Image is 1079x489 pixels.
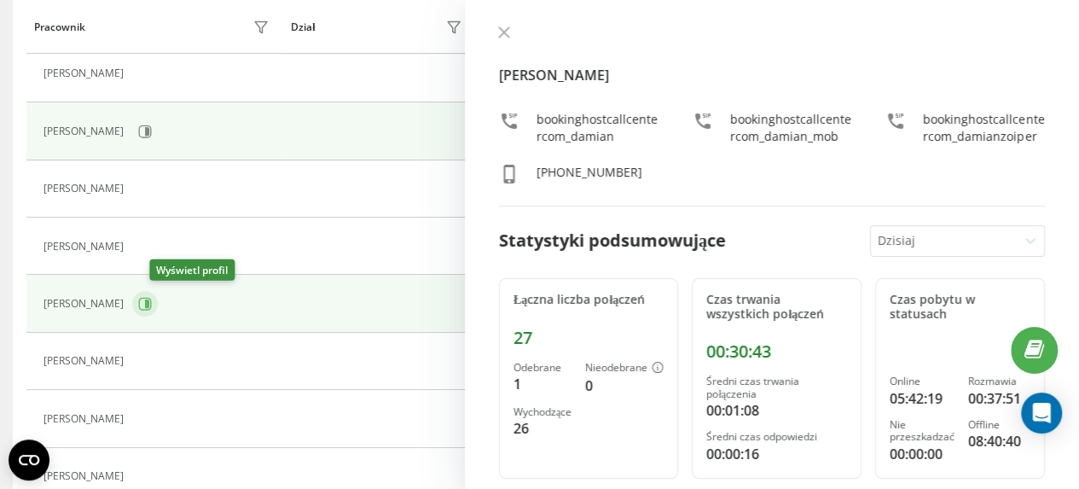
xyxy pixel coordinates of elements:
div: 27 [513,328,664,348]
div: 0 [585,375,664,396]
div: [PERSON_NAME] [44,413,128,425]
div: Online [890,375,954,387]
div: bookinghostcallcentercom_damian [537,111,658,145]
div: Pracownik [34,21,85,33]
div: 1 [513,374,571,394]
div: 00:00:16 [706,444,847,464]
div: Open Intercom Messenger [1021,393,1062,434]
div: Czas trwania wszystkich połączeń [706,293,847,322]
div: [PHONE_NUMBER] [537,164,642,189]
div: Statystyki podsumowujące [499,228,726,253]
div: Czas pobytu w statusach [890,293,1030,322]
div: [PERSON_NAME] [44,355,128,367]
div: bookinghostcallcentercom_damian_mob [730,111,852,145]
div: Dział [291,21,315,33]
div: [PERSON_NAME] [44,67,128,79]
div: Rozmawia [968,375,1030,387]
div: 00:00:00 [890,444,954,464]
div: Wyświetl profil [149,259,235,281]
div: Średni czas odpowiedzi [706,431,847,443]
div: 00:30:43 [706,341,847,362]
div: Łączna liczba połączeń [513,293,664,307]
div: 00:01:08 [706,400,847,421]
button: Open CMP widget [9,440,49,480]
div: [PERSON_NAME] [44,183,128,195]
div: Offline [968,419,1030,431]
h4: [PERSON_NAME] [499,65,1045,85]
div: Nie przeszkadzać [890,419,954,444]
div: Średni czas trwania połączenia [706,375,847,400]
div: Nieodebrane [585,362,664,375]
div: Odebrane [513,362,571,374]
div: [PERSON_NAME] [44,298,128,310]
div: Wychodzące [513,406,571,418]
div: [PERSON_NAME] [44,470,128,482]
div: 26 [513,418,571,439]
div: [PERSON_NAME] [44,241,128,253]
div: [PERSON_NAME] [44,125,128,137]
div: bookinghostcallcentercom_damianzoiper [923,111,1045,145]
div: 00:37:51 [968,388,1030,409]
div: 05:42:19 [890,388,954,409]
div: 08:40:40 [968,431,1030,451]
